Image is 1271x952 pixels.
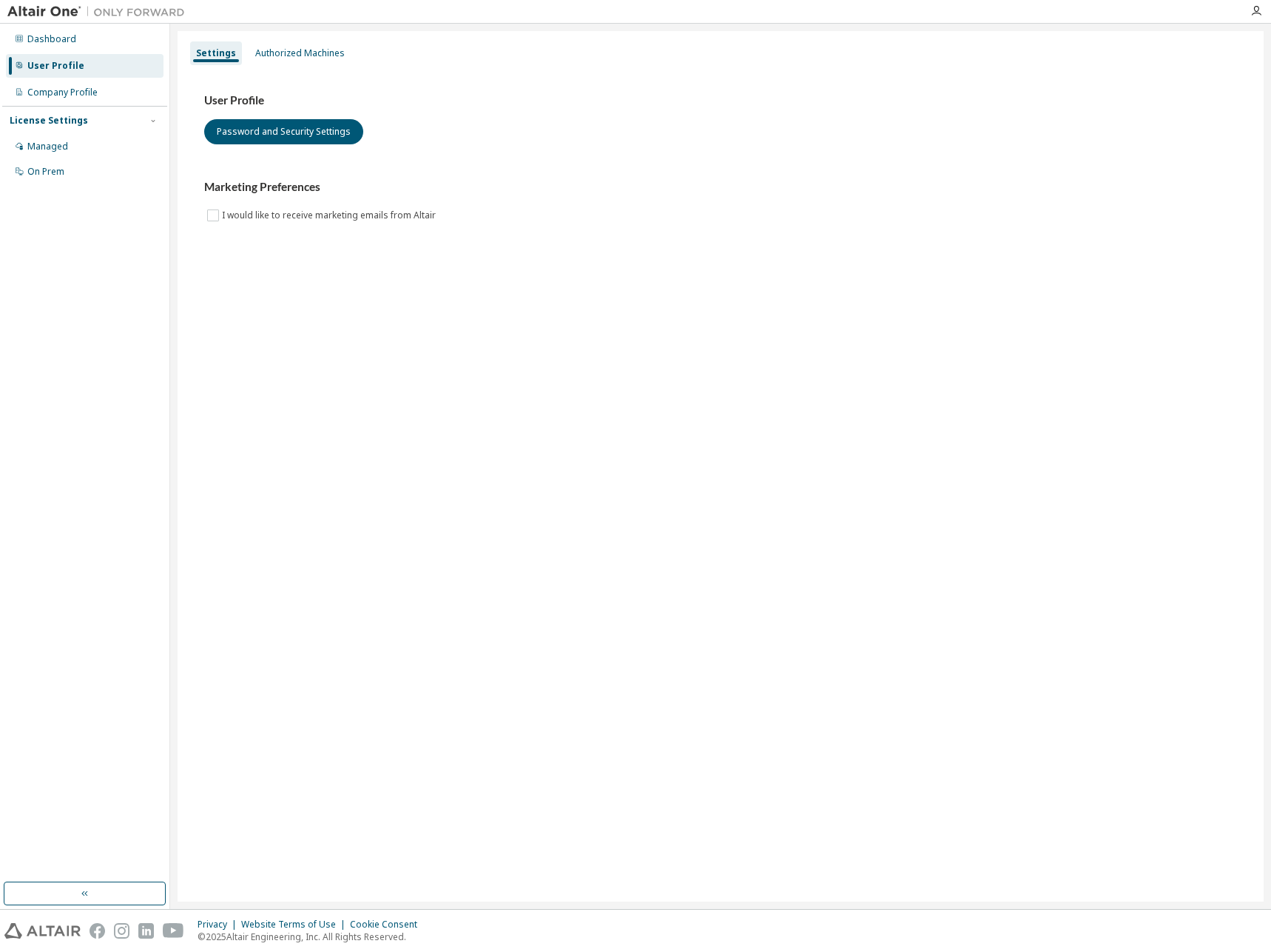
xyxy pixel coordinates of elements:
div: On Prem [27,166,64,178]
p: © 2025 Altair Engineering, Inc. All Rights Reserved. [198,931,426,943]
button: Password and Security Settings [204,119,363,144]
label: I would like to receive marketing emails from Altair [222,207,439,224]
img: linkedin.svg [138,923,154,939]
div: Website Terms of Use [241,919,350,931]
div: Authorized Machines [255,47,345,59]
img: youtube.svg [163,923,184,939]
div: License Settings [10,115,88,127]
div: Privacy [198,919,241,931]
img: altair_logo.svg [4,923,81,939]
img: Altair One [7,4,192,19]
div: Company Profile [27,87,98,98]
img: facebook.svg [90,923,105,939]
h3: User Profile [204,93,1237,108]
h3: Marketing Preferences [204,180,1237,195]
div: User Profile [27,60,84,72]
div: Settings [196,47,236,59]
div: Managed [27,141,68,152]
div: Cookie Consent [350,919,426,931]
div: Dashboard [27,33,76,45]
img: instagram.svg [114,923,129,939]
